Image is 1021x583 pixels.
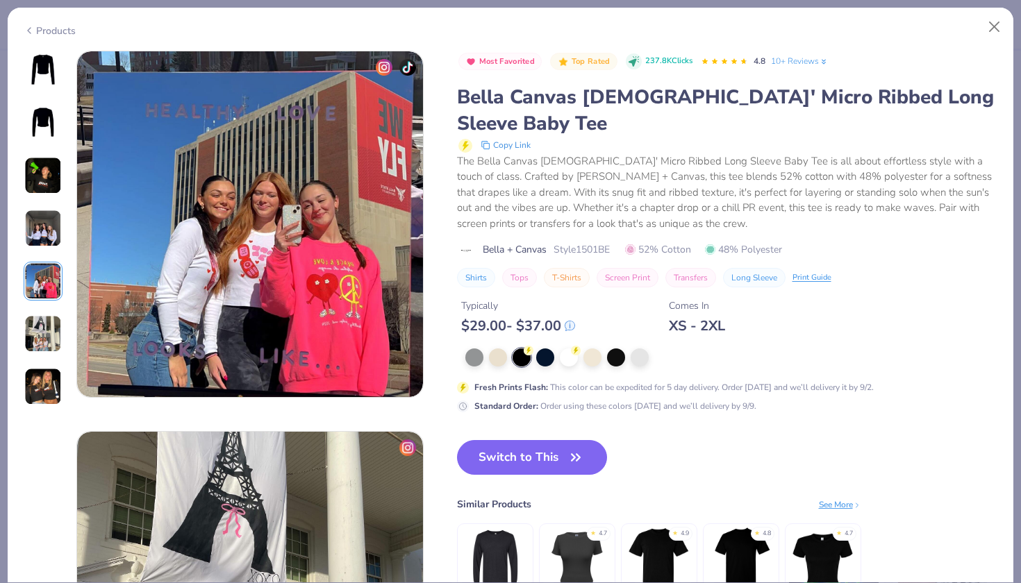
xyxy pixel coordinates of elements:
img: 43cad94c-eaaf-47c1-b76b-d627ea799adb [77,51,423,397]
div: Similar Products [457,497,531,512]
div: Bella Canvas [DEMOGRAPHIC_DATA]' Micro Ribbed Long Sleeve Baby Tee [457,84,998,137]
button: Switch to This [457,440,608,475]
span: 4.8 [754,56,765,67]
div: Comes In [669,298,725,313]
div: Print Guide [792,272,831,284]
img: User generated content [24,210,62,247]
img: insta-icon.png [376,59,392,76]
button: Badge Button [458,53,542,71]
div: ★ [590,529,596,534]
div: XS - 2XL [669,317,725,335]
img: User generated content [24,315,62,353]
div: ★ [754,529,760,534]
span: 52% Cotton [625,242,691,257]
strong: Standard Order : [474,400,538,412]
div: Order using these colors [DATE] and we’ll delivery by 9/9. [474,400,756,412]
img: Back [26,106,60,140]
a: 10+ Reviews [771,55,829,67]
img: insta-icon.png [399,439,416,456]
button: copy to clipboard [476,137,535,153]
button: Screen Print [597,268,658,287]
button: Tops [502,268,537,287]
div: ★ [672,529,678,534]
button: Transfers [665,268,716,287]
strong: Fresh Prints Flash : [474,382,548,393]
img: User generated content [24,368,62,405]
div: $ 29.00 - $ 37.00 [461,317,575,335]
div: The Bella Canvas [DEMOGRAPHIC_DATA]' Micro Ribbed Long Sleeve Baby Tee is all about effortless st... [457,153,998,232]
span: Most Favorited [479,58,535,65]
div: Products [24,24,76,38]
span: Top Rated [572,58,611,65]
div: See More [819,498,861,511]
div: 4.7 [845,529,853,539]
span: 48% Polyester [705,242,782,257]
button: Badge Button [550,53,617,71]
img: Most Favorited sort [465,56,476,67]
img: tiktok-icon.png [399,59,416,76]
div: 4.7 [599,529,607,539]
img: User generated content [24,157,62,194]
button: Close [981,14,1008,40]
div: 4.8 [763,529,771,539]
span: Style 1501BE [554,242,610,257]
img: Front [26,53,60,87]
span: Bella + Canvas [483,242,547,257]
div: This color can be expedited for 5 day delivery. Order [DATE] and we’ll delivery it by 9/2. [474,381,874,394]
button: Long Sleeve [723,268,786,287]
img: Top Rated sort [558,56,569,67]
img: brand logo [457,245,476,256]
button: T-Shirts [544,268,590,287]
div: 4.8 Stars [701,51,748,73]
div: Typically [461,298,575,313]
img: User generated content [24,262,62,300]
button: Shirts [457,268,495,287]
span: 237.8K Clicks [645,56,692,67]
div: ★ [836,529,842,534]
div: 4.9 [681,529,689,539]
